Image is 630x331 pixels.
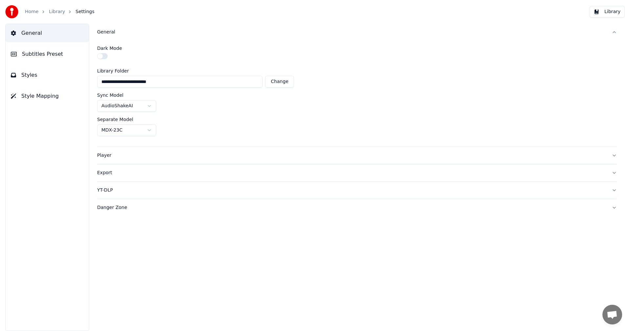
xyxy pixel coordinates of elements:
[97,69,294,73] label: Library Folder
[6,66,89,84] button: Styles
[6,24,89,42] button: General
[97,41,617,147] div: General
[6,45,89,63] button: Subtitles Preset
[97,147,617,164] button: Player
[97,46,122,51] label: Dark Mode
[265,76,294,88] button: Change
[21,71,37,79] span: Styles
[97,93,123,97] label: Sync Model
[49,9,65,15] a: Library
[5,5,18,18] img: youka
[75,9,94,15] span: Settings
[97,117,133,122] label: Separate Model
[21,92,59,100] span: Style Mapping
[97,24,617,41] button: General
[97,29,606,35] div: General
[6,87,89,105] button: Style Mapping
[97,204,606,211] div: Danger Zone
[590,6,625,18] button: Library
[97,170,606,176] div: Export
[21,29,42,37] span: General
[97,164,617,181] button: Export
[97,182,617,199] button: YT-DLP
[97,152,606,159] div: Player
[97,199,617,216] button: Danger Zone
[25,9,94,15] nav: breadcrumb
[97,187,606,194] div: YT-DLP
[22,50,63,58] span: Subtitles Preset
[602,305,622,324] div: Open chat
[25,9,38,15] a: Home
